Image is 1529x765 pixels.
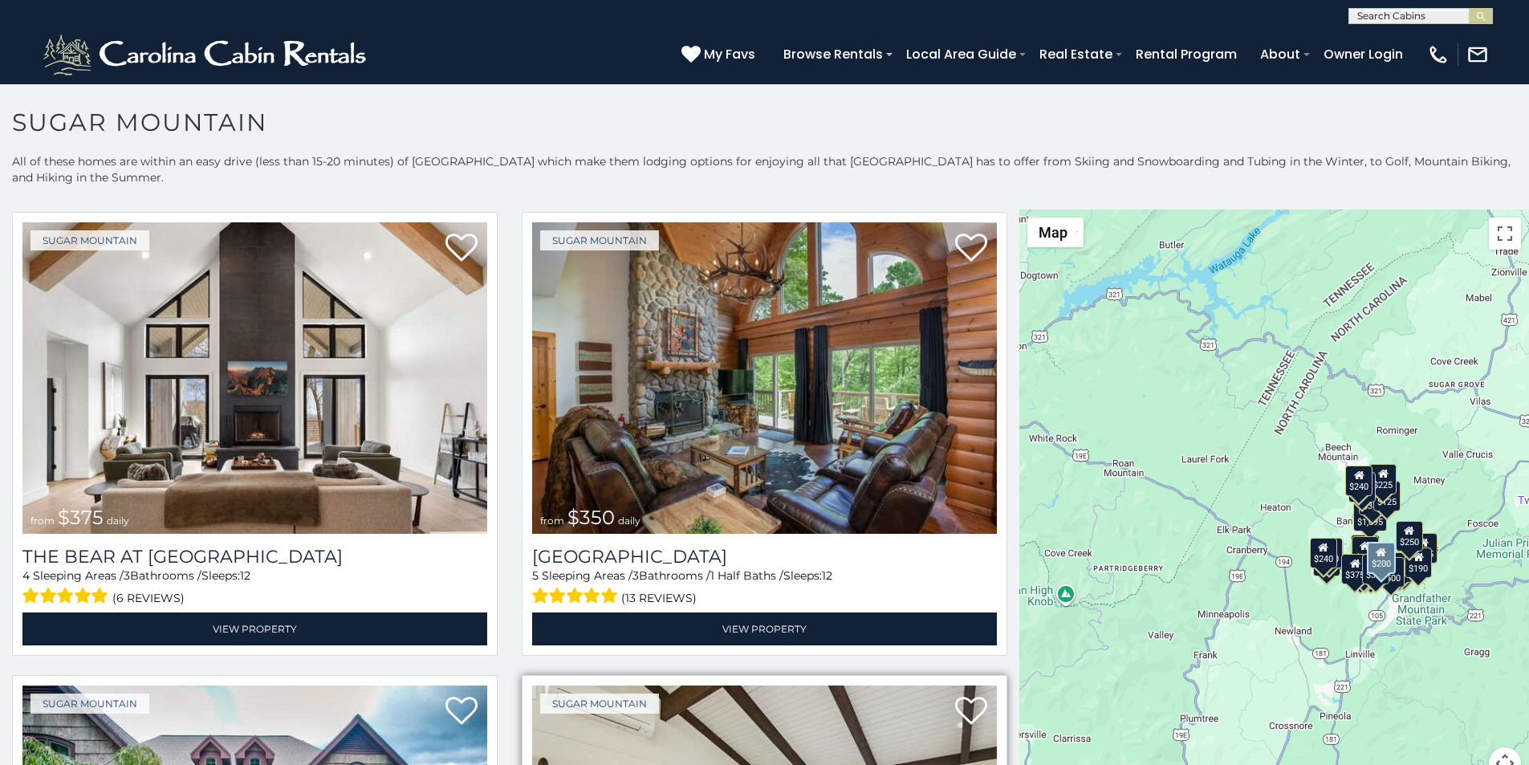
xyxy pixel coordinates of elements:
[30,515,55,527] span: from
[1370,464,1397,494] div: $225
[540,230,659,250] a: Sugar Mountain
[710,568,783,583] span: 1 Half Baths /
[1351,535,1378,565] div: $190
[681,44,759,65] a: My Favs
[1367,542,1396,574] div: $200
[1405,547,1433,578] div: $190
[445,695,478,729] a: Add to favorites
[107,515,129,527] span: daily
[955,695,987,729] a: Add to favorites
[1352,536,1379,567] div: $300
[1363,554,1390,584] div: $350
[567,506,615,529] span: $350
[1252,40,1308,68] a: About
[1489,218,1521,250] button: Toggle fullscreen view
[532,546,997,568] h3: Grouse Moor Lodge
[618,515,640,527] span: daily
[58,506,104,529] span: $375
[1373,481,1401,511] div: $125
[1310,538,1337,568] div: $240
[22,546,487,568] a: The Bear At [GEOGRAPHIC_DATA]
[532,222,997,534] img: Grouse Moor Lodge
[775,40,891,68] a: Browse Rentals
[22,222,487,534] a: The Bear At Sugar Mountain from $375 daily
[532,222,997,534] a: Grouse Moor Lodge from $350 daily
[632,568,639,583] span: 3
[1128,40,1245,68] a: Rental Program
[540,515,564,527] span: from
[1316,40,1411,68] a: Owner Login
[240,568,250,583] span: 12
[1031,40,1120,68] a: Real Estate
[112,588,185,608] span: (6 reviews)
[1027,218,1084,247] button: Change map style
[621,588,697,608] span: (13 reviews)
[532,568,539,583] span: 5
[22,222,487,534] img: The Bear At Sugar Mountain
[822,568,832,583] span: 12
[1427,43,1450,66] img: phone-regular-white.png
[1353,501,1387,531] div: $1,095
[898,40,1024,68] a: Local Area Guide
[22,612,487,645] a: View Property
[30,230,149,250] a: Sugar Mountain
[532,568,997,608] div: Sleeping Areas / Bathrooms / Sleeps:
[704,44,755,64] span: My Favs
[1396,521,1423,551] div: $250
[1410,533,1438,564] div: $155
[1039,224,1067,241] span: Map
[540,694,659,714] a: Sugar Mountain
[1385,552,1413,583] div: $195
[1466,43,1489,66] img: mail-regular-white.png
[532,546,997,568] a: [GEOGRAPHIC_DATA]
[124,568,130,583] span: 3
[22,568,30,583] span: 4
[22,568,487,608] div: Sleeping Areas / Bathrooms / Sleeps:
[1342,554,1369,584] div: $375
[22,546,487,568] h3: The Bear At Sugar Mountain
[30,694,149,714] a: Sugar Mountain
[955,232,987,266] a: Add to favorites
[1346,466,1373,496] div: $240
[532,612,997,645] a: View Property
[40,31,373,79] img: White-1-2.png
[445,232,478,266] a: Add to favorites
